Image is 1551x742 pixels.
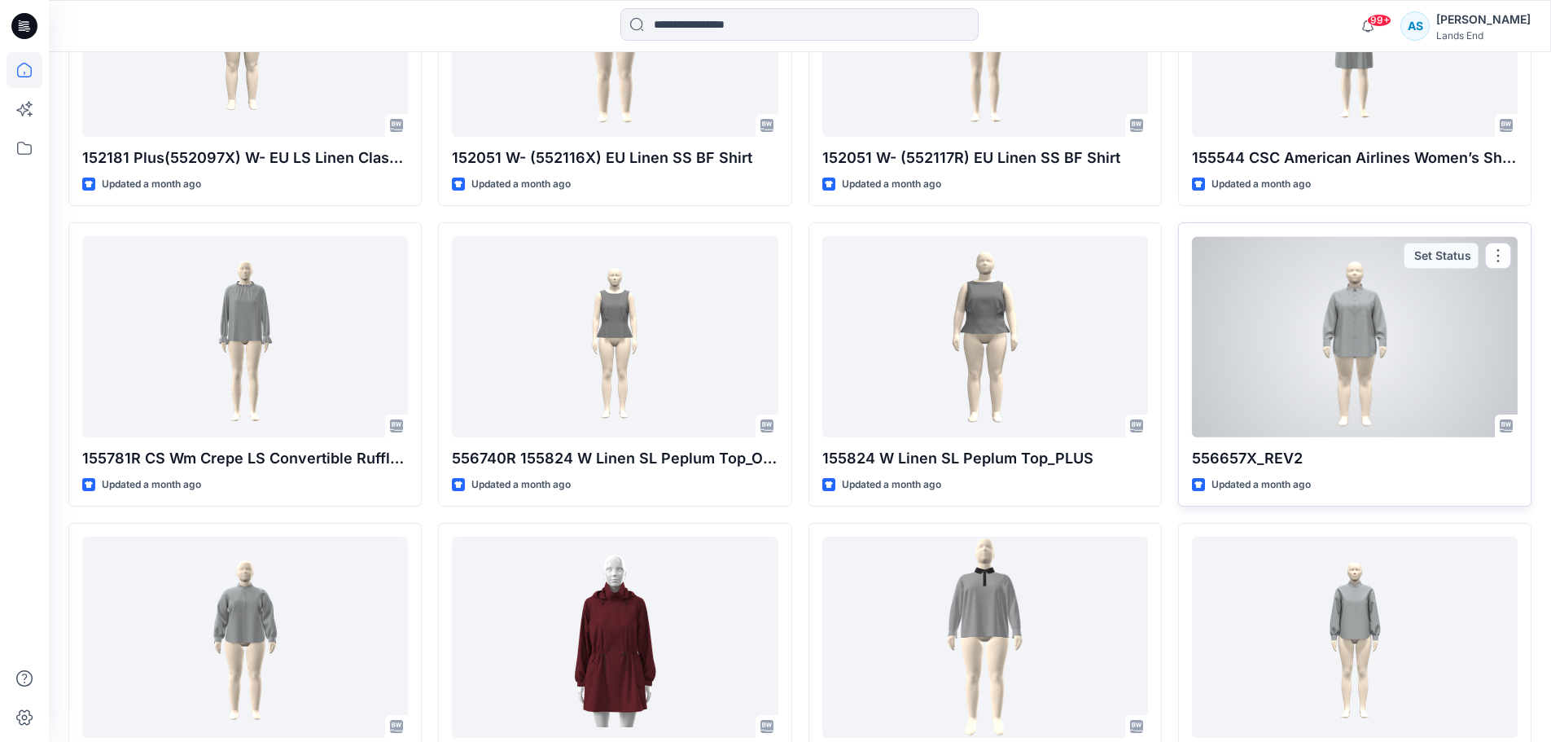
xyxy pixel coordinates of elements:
[471,476,571,494] p: Updated a month ago
[842,476,941,494] p: Updated a month ago
[471,176,571,193] p: Updated a month ago
[842,176,941,193] p: Updated a month ago
[822,236,1148,437] a: 155824 W Linen SL Peplum Top_PLUS
[1192,236,1518,437] a: 556657X_REV2
[822,447,1148,470] p: 155824 W Linen SL Peplum Top_PLUS
[1367,14,1391,27] span: 99+
[1192,447,1518,470] p: 556657X_REV2
[452,447,778,470] p: 556740R 155824 W Linen SL Peplum Top_OP2_REV1
[102,176,201,193] p: Updated a month ago
[1436,10,1531,29] div: [PERSON_NAME]
[102,476,201,494] p: Updated a month ago
[82,447,408,470] p: 155781R CS Wm Crepe LS Convertible Ruffle Collar Blouse
[1211,476,1311,494] p: Updated a month ago
[822,537,1148,738] a: 154803 Wms Charmeuse LS Rugby Blouse (PLUS SIZE) REV1
[452,147,778,169] p: 152051 W- (552116X) EU Linen SS BF Shirt
[82,236,408,437] a: 155781R CS Wm Crepe LS Convertible Ruffle Collar Blouse
[1400,11,1430,41] div: AS
[82,147,408,169] p: 152181 Plus(552097X) W- EU LS Linen Classic Button- Through Shirt
[1192,537,1518,738] a: 152332 W (552455R) Linen Classic LS Fem Shirt
[452,537,778,738] a: 156256
[82,537,408,738] a: 152332 W (552459X) Linen Classic LS Fem Shirt
[1436,29,1531,42] div: Lands End
[822,147,1148,169] p: 152051 W- (552117R) EU Linen SS BF Shirt
[452,236,778,437] a: 556740R 155824 W Linen SL Peplum Top_OP2_REV1
[1211,176,1311,193] p: Updated a month ago
[1192,147,1518,169] p: 155544 CSC American Airlines Women’s Short Sleeve Zip Front Twill Dress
